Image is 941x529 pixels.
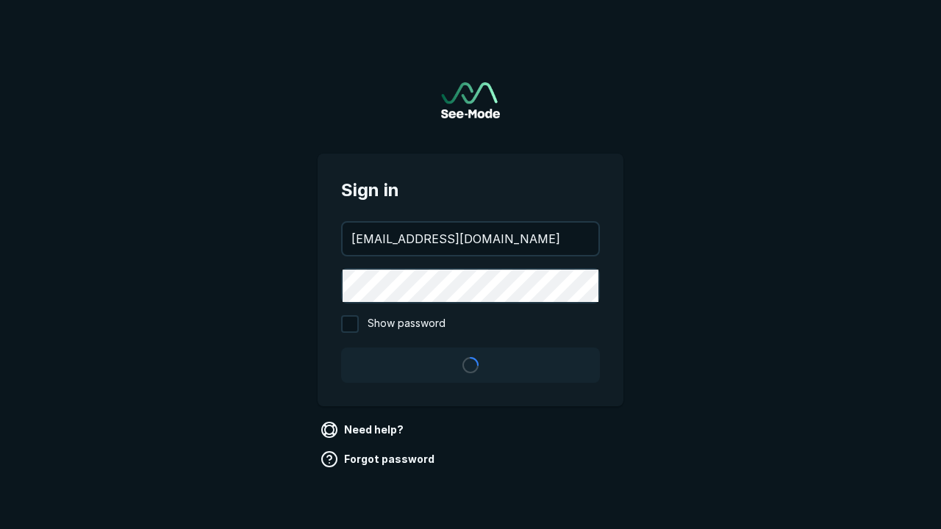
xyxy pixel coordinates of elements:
a: Forgot password [318,447,440,471]
span: Sign in [341,177,600,204]
span: Show password [368,315,446,333]
img: See-Mode Logo [441,82,500,118]
a: Go to sign in [441,82,500,118]
input: your@email.com [343,223,598,255]
a: Need help? [318,418,409,442]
